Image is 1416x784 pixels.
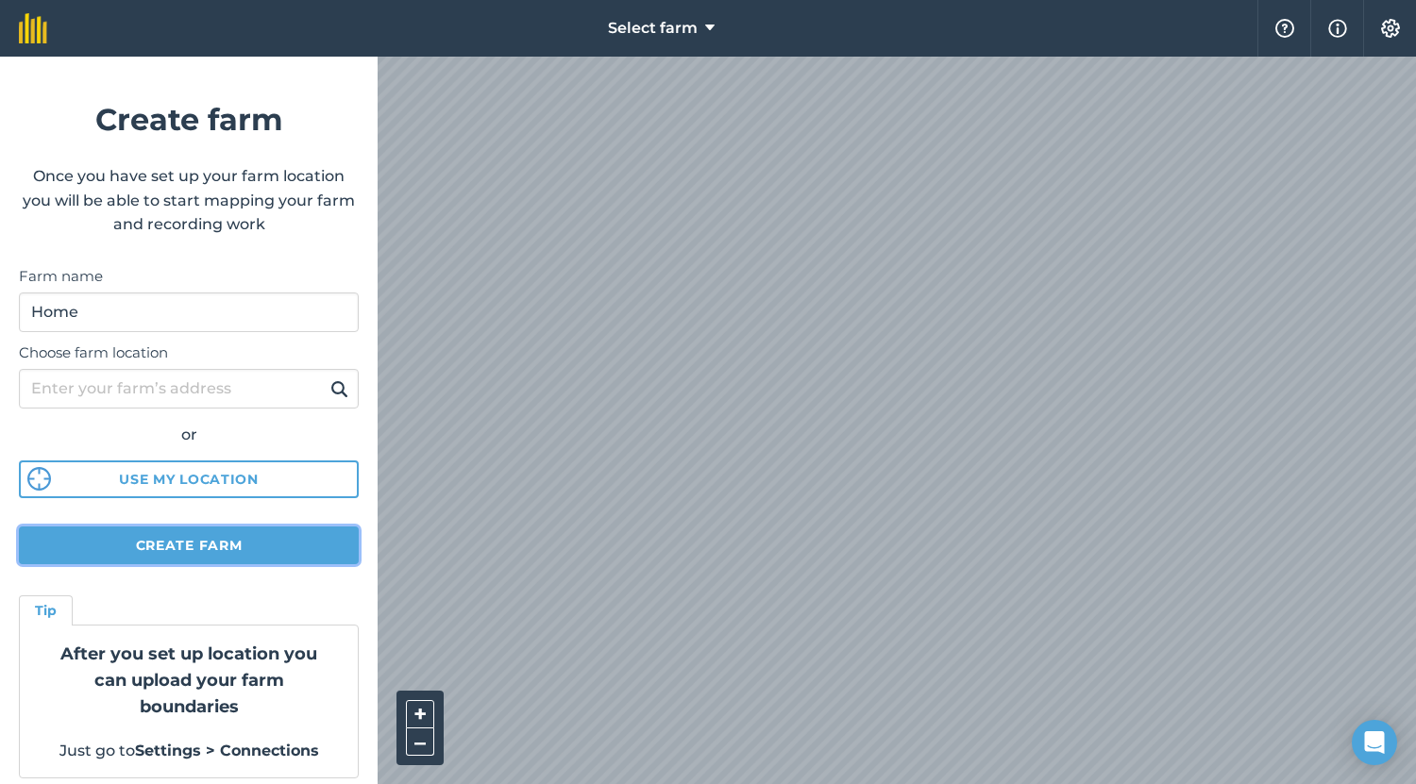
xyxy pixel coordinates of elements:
button: Use my location [19,460,359,498]
img: fieldmargin Logo [19,13,47,43]
button: Create farm [19,526,359,564]
label: Choose farm location [19,342,359,364]
strong: After you set up location you can upload your farm boundaries [60,643,317,717]
img: A cog icon [1379,19,1402,38]
p: Just go to [42,739,335,763]
input: Farm name [19,292,359,332]
button: – [406,728,434,756]
h4: Tip [35,600,57,621]
input: Enter your farm’s address [19,369,359,409]
button: + [406,700,434,728]
p: Once you have set up your farm location you will be able to start mapping your farm and recording... [19,164,359,237]
label: Farm name [19,265,359,288]
h1: Create farm [19,95,359,143]
div: or [19,423,359,447]
img: svg%3e [27,467,51,491]
img: A question mark icon [1273,19,1296,38]
strong: Settings > Connections [135,742,319,759]
img: svg+xml;base64,PHN2ZyB4bWxucz0iaHR0cDovL3d3dy53My5vcmcvMjAwMC9zdmciIHdpZHRoPSIxOSIgaGVpZ2h0PSIyNC... [330,377,348,400]
div: Open Intercom Messenger [1352,720,1397,765]
img: svg+xml;base64,PHN2ZyB4bWxucz0iaHR0cDovL3d3dy53My5vcmcvMjAwMC9zdmciIHdpZHRoPSIxNyIgaGVpZ2h0PSIxNy... [1328,17,1347,40]
span: Select farm [608,17,698,40]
